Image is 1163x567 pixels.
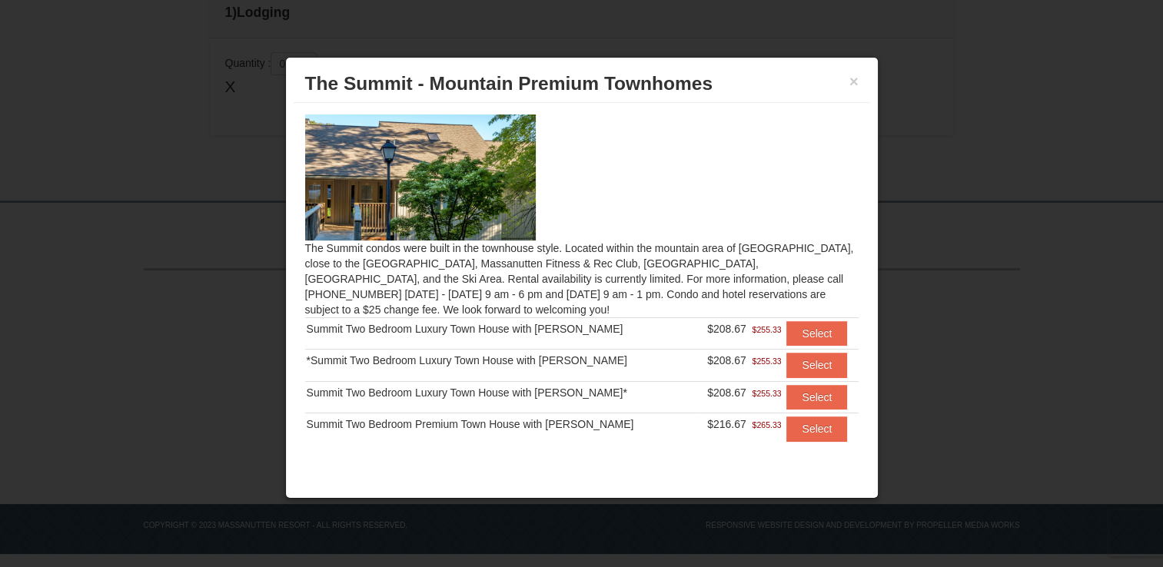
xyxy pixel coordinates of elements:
[752,417,781,433] span: $265.33
[305,114,536,240] img: 19219034-1-0eee7e00.jpg
[786,353,847,377] button: Select
[305,73,713,94] span: The Summit - Mountain Premium Townhomes
[294,103,870,445] div: The Summit condos were built in the townhouse style. Located within the mountain area of [GEOGRAP...
[786,385,847,409] button: Select
[307,353,696,368] div: *Summit Two Bedroom Luxury Town House with [PERSON_NAME]
[786,416,847,441] button: Select
[307,416,696,432] div: Summit Two Bedroom Premium Town House with [PERSON_NAME]
[752,386,781,401] span: $255.33
[849,74,859,89] button: ×
[786,321,847,346] button: Select
[707,323,746,335] span: $208.67
[752,353,781,369] span: $255.33
[307,321,696,337] div: Summit Two Bedroom Luxury Town House with [PERSON_NAME]
[707,418,746,430] span: $216.67
[307,385,696,400] div: Summit Two Bedroom Luxury Town House with [PERSON_NAME]*
[752,322,781,337] span: $255.33
[707,354,746,366] span: $208.67
[707,386,746,399] span: $208.67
